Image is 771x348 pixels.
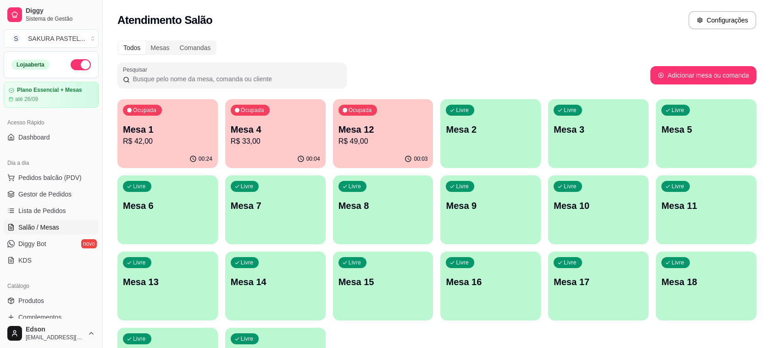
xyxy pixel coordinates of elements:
[656,99,756,168] button: LivreMesa 5
[446,275,535,288] p: Mesa 16
[4,203,99,218] a: Lista de Pedidos
[118,41,145,54] div: Todos
[548,252,649,320] button: LivreMesa 17
[133,183,146,190] p: Livre
[306,155,320,163] p: 00:04
[117,175,218,244] button: LivreMesa 6
[4,130,99,145] a: Dashboard
[130,74,341,84] input: Pesquisar
[333,252,433,320] button: LivreMesa 15
[4,279,99,293] div: Catálogo
[231,123,320,136] p: Mesa 4
[349,259,361,266] p: Livre
[338,136,428,147] p: R$ 49,00
[688,11,756,29] button: Configurações
[18,239,46,248] span: Diggy Bot
[671,107,684,114] p: Livre
[671,259,684,266] p: Livre
[440,175,541,244] button: LivreMesa 9
[231,136,320,147] p: R$ 33,00
[123,275,212,288] p: Mesa 13
[18,313,61,322] span: Complementos
[349,183,361,190] p: Livre
[548,175,649,244] button: LivreMesa 10
[18,133,50,142] span: Dashboard
[349,107,372,114] p: Ocupada
[4,115,99,130] div: Acesso Rápido
[71,59,91,70] button: Alterar Status
[548,99,649,168] button: LivreMesa 3
[133,335,146,342] p: Livre
[26,7,95,15] span: Diggy
[4,170,99,185] button: Pedidos balcão (PDV)
[117,13,212,28] h2: Atendimento Salão
[650,66,756,84] button: Adicionar mesa ou comanda
[661,123,751,136] p: Mesa 5
[11,34,21,43] span: S
[4,236,99,251] a: Diggy Botnovo
[554,199,643,212] p: Mesa 10
[414,155,427,163] p: 00:03
[117,99,218,168] button: OcupadaMesa 1R$ 42,0000:24
[661,199,751,212] p: Mesa 11
[241,335,254,342] p: Livre
[554,275,643,288] p: Mesa 17
[18,296,44,305] span: Produtos
[4,220,99,235] a: Salão / Mesas
[123,66,150,73] label: Pesquisar
[17,87,82,94] article: Plano Essencial + Mesas
[656,175,756,244] button: LivreMesa 11
[145,41,174,54] div: Mesas
[554,123,643,136] p: Mesa 3
[4,322,99,344] button: Edson[EMAIL_ADDRESS][DOMAIN_NAME]
[18,190,72,199] span: Gestor de Pedidos
[241,183,254,190] p: Livre
[4,187,99,202] a: Gestor de Pedidos
[446,199,535,212] p: Mesa 9
[456,107,469,114] p: Livre
[26,15,95,22] span: Sistema de Gestão
[175,41,216,54] div: Comandas
[241,259,254,266] p: Livre
[671,183,684,190] p: Livre
[338,275,428,288] p: Mesa 15
[18,256,32,265] span: KDS
[18,223,59,232] span: Salão / Mesas
[199,155,212,163] p: 00:24
[661,275,751,288] p: Mesa 18
[225,175,326,244] button: LivreMesa 7
[117,252,218,320] button: LivreMesa 13
[338,123,428,136] p: Mesa 12
[28,34,85,43] div: SAKURA PASTEL ...
[15,95,38,103] article: até 26/09
[123,136,212,147] p: R$ 42,00
[11,60,50,70] div: Loja aberta
[225,252,326,320] button: LivreMesa 14
[225,99,326,168] button: OcupadaMesa 4R$ 33,0000:04
[338,199,428,212] p: Mesa 8
[446,123,535,136] p: Mesa 2
[456,259,469,266] p: Livre
[133,107,156,114] p: Ocupada
[4,29,99,48] button: Select a team
[333,99,433,168] button: OcupadaMesa 12R$ 49,0000:03
[440,252,541,320] button: LivreMesa 16
[4,253,99,268] a: KDS
[133,259,146,266] p: Livre
[4,310,99,325] a: Complementos
[4,293,99,308] a: Produtos
[231,199,320,212] p: Mesa 7
[656,252,756,320] button: LivreMesa 18
[123,123,212,136] p: Mesa 1
[26,326,84,334] span: Edson
[241,107,264,114] p: Ocupada
[333,175,433,244] button: LivreMesa 8
[26,334,84,341] span: [EMAIL_ADDRESS][DOMAIN_NAME]
[18,173,82,182] span: Pedidos balcão (PDV)
[564,107,577,114] p: Livre
[4,4,99,26] a: DiggySistema de Gestão
[231,275,320,288] p: Mesa 14
[123,199,212,212] p: Mesa 6
[564,183,577,190] p: Livre
[4,156,99,170] div: Dia a dia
